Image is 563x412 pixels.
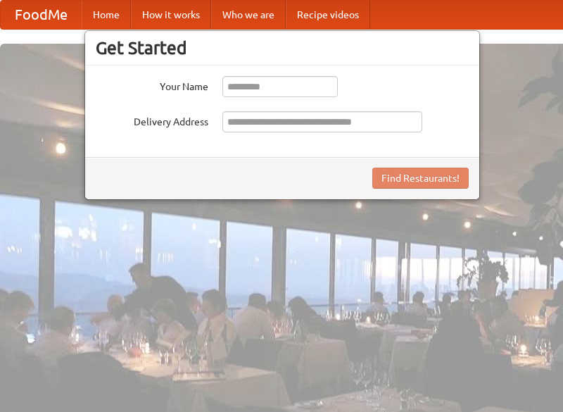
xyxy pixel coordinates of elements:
a: FoodMe [1,1,82,29]
label: Delivery Address [96,111,208,129]
button: Find Restaurants! [372,168,469,189]
a: Who we are [211,1,286,29]
label: Your Name [96,76,208,94]
a: Home [82,1,131,29]
a: Recipe videos [286,1,370,29]
h3: Get Started [96,37,469,58]
a: How it works [131,1,211,29]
